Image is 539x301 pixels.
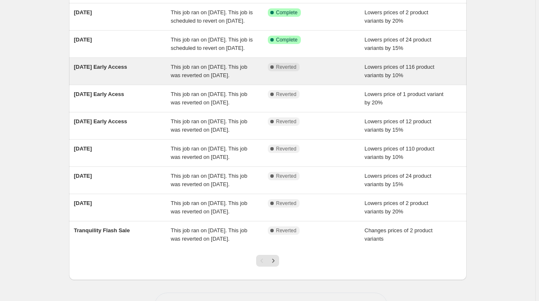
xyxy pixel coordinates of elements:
span: Reverted [276,91,297,98]
span: Reverted [276,200,297,207]
span: This job ran on [DATE]. This job was reverted on [DATE]. [171,200,247,215]
span: This job ran on [DATE]. This job is scheduled to revert on [DATE]. [171,9,253,24]
span: Lowers prices of 24 product variants by 15% [364,36,431,51]
span: This job ran on [DATE]. This job was reverted on [DATE]. [171,91,247,106]
span: Complete [276,9,298,16]
span: Lowers prices of 110 product variants by 10% [364,145,434,160]
span: Reverted [276,64,297,70]
span: This job ran on [DATE]. This job was reverted on [DATE]. [171,145,247,160]
span: Complete [276,36,298,43]
span: [DATE] [74,9,92,16]
span: Reverted [276,145,297,152]
span: Lowers price of 1 product variant by 20% [364,91,444,106]
span: This job ran on [DATE]. This job was reverted on [DATE]. [171,227,247,242]
span: Lowers prices of 12 product variants by 15% [364,118,431,133]
span: Lowers prices of 116 product variants by 10% [364,64,434,78]
span: Reverted [276,227,297,234]
span: [DATE] Early Acess [74,91,124,97]
span: Lowers prices of 24 product variants by 15% [364,173,431,187]
span: [DATE] [74,200,92,206]
span: Lowers prices of 2 product variants by 20% [364,9,428,24]
span: [DATE] [74,173,92,179]
span: Lowers prices of 2 product variants by 20% [364,200,428,215]
span: [DATE] Early Access [74,118,127,125]
span: Reverted [276,173,297,179]
nav: Pagination [256,255,279,267]
span: [DATE] [74,145,92,152]
span: [DATE] Early Access [74,64,127,70]
span: Changes prices of 2 product variants [364,227,433,242]
span: [DATE] [74,36,92,43]
span: This job ran on [DATE]. This job was reverted on [DATE]. [171,64,247,78]
span: Tranquility Flash Sale [74,227,130,234]
span: This job ran on [DATE]. This job is scheduled to revert on [DATE]. [171,36,253,51]
span: This job ran on [DATE]. This job was reverted on [DATE]. [171,173,247,187]
span: Reverted [276,118,297,125]
span: This job ran on [DATE]. This job was reverted on [DATE]. [171,118,247,133]
button: Next [267,255,279,267]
